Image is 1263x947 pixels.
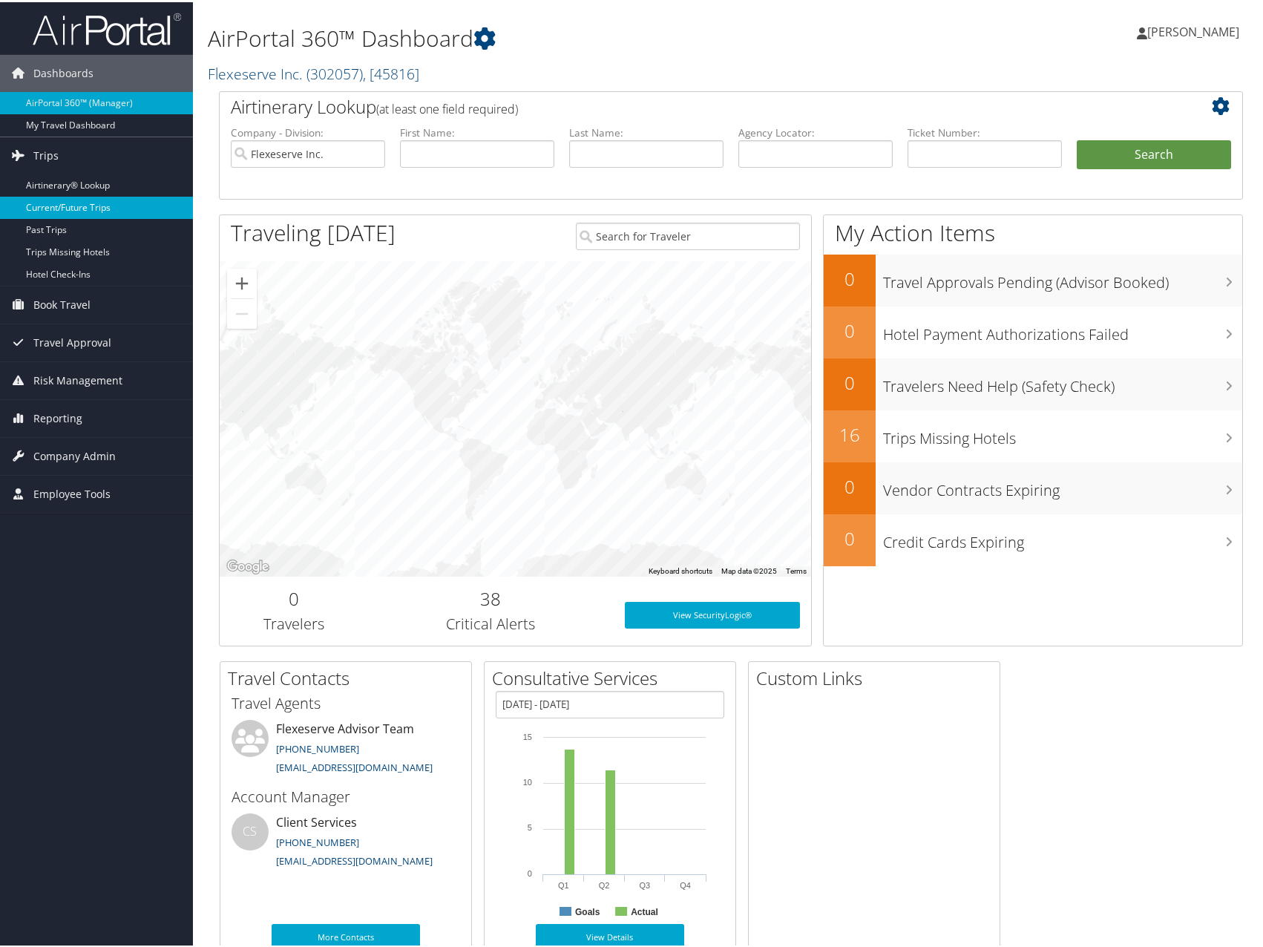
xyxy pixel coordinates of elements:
h2: 0 [824,316,876,341]
li: Client Services [224,811,468,872]
label: Company - Division: [231,123,385,138]
button: Keyboard shortcuts [649,564,712,574]
h3: Critical Alerts [378,612,603,632]
text: Actual [631,905,658,915]
a: 0Travel Approvals Pending (Advisor Booked) [824,252,1242,304]
span: Map data ©2025 [721,565,777,573]
a: Terms (opens in new tab) [786,565,807,573]
a: [PERSON_NAME] [1137,7,1254,52]
span: , [ 45816 ] [363,62,419,82]
a: 0Hotel Payment Authorizations Failed [824,304,1242,356]
span: ( 302057 ) [306,62,363,82]
tspan: 5 [528,821,532,830]
h3: Hotel Payment Authorizations Failed [883,315,1242,343]
a: [PHONE_NUMBER] [276,833,359,847]
span: Dashboards [33,53,94,90]
button: Search [1077,138,1231,168]
span: Travel Approval [33,322,111,359]
label: Last Name: [569,123,724,138]
a: 0Credit Cards Expiring [824,512,1242,564]
a: [PHONE_NUMBER] [276,740,359,753]
a: Open this area in Google Maps (opens a new window) [223,555,272,574]
h2: Travel Contacts [228,663,471,689]
span: [PERSON_NAME] [1147,22,1239,38]
h2: 0 [824,264,876,289]
text: Q2 [599,879,610,888]
li: Flexeserve Advisor Team [224,718,468,779]
h3: Credit Cards Expiring [883,522,1242,551]
h3: Travelers Need Help (Safety Check) [883,367,1242,395]
span: Book Travel [33,284,91,321]
h2: Custom Links [756,663,1000,689]
h3: Vendor Contracts Expiring [883,471,1242,499]
span: Trips [33,135,59,172]
h2: 0 [824,472,876,497]
tspan: 0 [528,867,532,876]
h3: Account Manager [232,784,460,805]
span: Reporting [33,398,82,435]
text: Goals [575,905,600,915]
h2: Airtinerary Lookup [231,92,1146,117]
label: Ticket Number: [908,123,1062,138]
a: 0Travelers Need Help (Safety Check) [824,356,1242,408]
span: Risk Management [33,360,122,397]
span: Employee Tools [33,473,111,511]
span: (at least one field required) [376,99,518,115]
h1: AirPortal 360™ Dashboard [208,21,905,52]
text: Q4 [680,879,691,888]
h2: 38 [378,584,603,609]
a: View SecurityLogic® [625,600,800,626]
h3: Travelers [231,612,356,632]
tspan: 15 [523,730,532,739]
h2: 0 [231,584,356,609]
label: Agency Locator: [738,123,893,138]
a: Flexeserve Inc. [208,62,419,82]
h3: Travel Agents [232,691,460,712]
h3: Travel Approvals Pending (Advisor Booked) [883,263,1242,291]
button: Zoom out [227,297,257,327]
input: Search for Traveler [576,220,800,248]
h2: 0 [824,524,876,549]
label: First Name: [400,123,554,138]
h2: Consultative Services [492,663,735,689]
div: CS [232,811,269,848]
a: [EMAIL_ADDRESS][DOMAIN_NAME] [276,852,433,865]
img: airportal-logo.png [33,10,181,45]
a: 16Trips Missing Hotels [824,408,1242,460]
text: Q3 [640,879,651,888]
img: Google [223,555,272,574]
h1: My Action Items [824,215,1242,246]
h1: Traveling [DATE] [231,215,396,246]
span: Company Admin [33,436,116,473]
a: 0Vendor Contracts Expiring [824,460,1242,512]
h2: 0 [824,368,876,393]
tspan: 10 [523,776,532,784]
a: [EMAIL_ADDRESS][DOMAIN_NAME] [276,758,433,772]
text: Q1 [558,879,569,888]
button: Zoom in [227,266,257,296]
h3: Trips Missing Hotels [883,419,1242,447]
h2: 16 [824,420,876,445]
